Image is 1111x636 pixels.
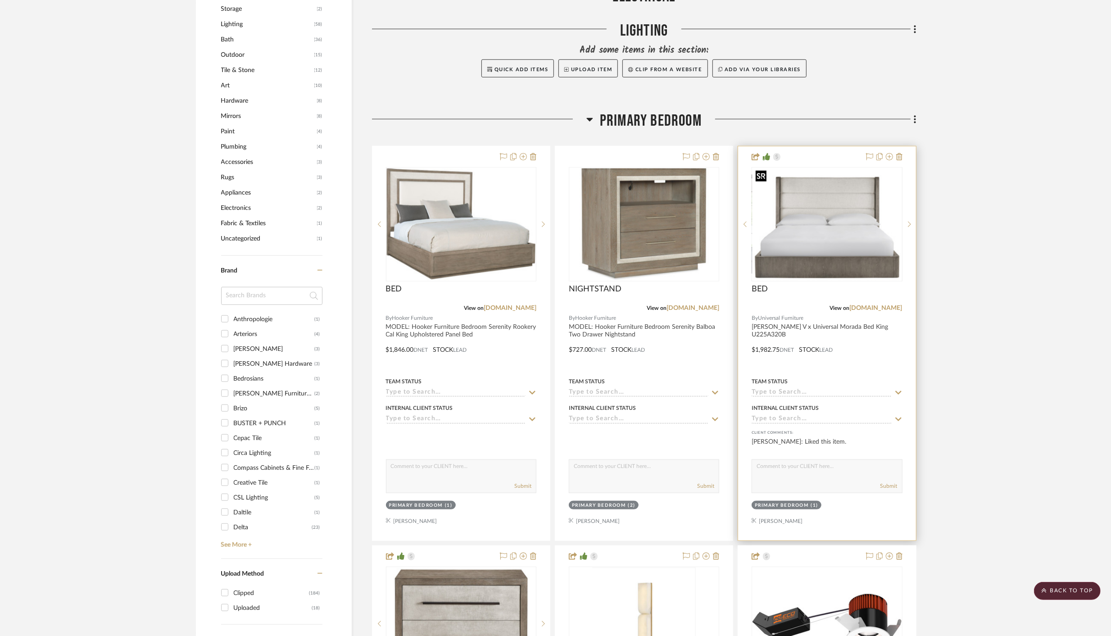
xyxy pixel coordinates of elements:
div: (1) [315,446,320,460]
span: (8) [317,109,322,123]
input: Type to Search… [386,389,526,397]
img: BED [753,168,901,280]
div: Uploaded [234,601,312,615]
span: Storage [221,1,315,17]
span: Tile & Stone [221,63,312,78]
div: BUSTER + PUNCH [234,416,315,431]
span: (36) [314,32,322,47]
div: Anthropologie [234,312,315,327]
span: Bath [221,32,312,47]
span: (2) [317,186,322,200]
div: (3) [315,342,320,356]
span: By [386,314,392,323]
span: Upload Method [221,571,264,577]
div: (23) [312,520,320,535]
div: Brizo [234,401,315,416]
div: Internal Client Status [386,404,453,412]
span: (3) [317,170,322,185]
button: Submit [697,482,714,490]
span: Primary Bedroom [600,111,702,131]
a: [DOMAIN_NAME] [484,305,536,311]
div: (1) [315,372,320,386]
div: Add some items in this section: [372,44,916,57]
div: Bedrosians [234,372,315,386]
button: Quick Add Items [481,59,554,77]
span: BED [752,284,768,294]
span: Accessories [221,154,315,170]
div: (184) [309,586,320,600]
div: Delta [234,520,312,535]
span: View on [464,305,484,311]
span: (4) [317,124,322,139]
img: NIGHTSTAND [570,168,718,280]
button: Upload Item [558,59,618,77]
div: Cepac Tile [234,431,315,445]
div: (3) [315,357,320,371]
span: (1) [317,232,322,246]
div: Compass Cabinets & Fine Furniture [234,461,315,475]
div: Clipped [234,586,309,600]
input: Type to Search… [386,415,526,424]
button: Submit [514,482,531,490]
div: Team Status [752,377,788,386]
span: (12) [314,63,322,77]
div: Creative Tile [234,476,315,490]
input: Type to Search… [752,389,891,397]
div: [PERSON_NAME]: Liked this item. [752,437,902,455]
span: (8) [317,94,322,108]
button: Clip from a website [622,59,707,77]
div: Primary Bedroom [572,502,626,509]
span: (4) [317,140,322,154]
div: (5) [315,491,320,505]
div: Daltile [234,505,315,520]
span: (2) [317,2,322,16]
span: Brand [221,268,238,274]
span: (15) [314,48,322,62]
input: Type to Search… [752,415,891,424]
span: NIGHTSTAND [569,284,621,294]
div: [PERSON_NAME] [234,342,315,356]
span: (10) [314,78,322,93]
div: (1) [315,431,320,445]
a: See More + [219,535,322,549]
div: Internal Client Status [569,404,636,412]
div: (1) [445,502,453,509]
img: BED [387,168,535,280]
a: [DOMAIN_NAME] [667,305,719,311]
button: Submit [880,482,898,490]
div: (1) [315,416,320,431]
div: Team Status [386,377,422,386]
span: Plumbing [221,139,315,154]
span: Paint [221,124,315,139]
button: Add via your libraries [712,59,807,77]
span: (2) [317,201,322,215]
span: Universal Furniture [758,314,803,323]
div: (2) [628,502,635,509]
div: Circa Lighting [234,446,315,460]
span: Uncategorized [221,231,315,246]
span: (3) [317,155,322,169]
a: [DOMAIN_NAME] [850,305,902,311]
div: (1) [811,502,819,509]
span: Rugs [221,170,315,185]
div: (18) [312,601,320,615]
div: [PERSON_NAME] Furniture Company [234,386,315,401]
div: 0 [752,168,902,281]
input: Search Brands [221,287,322,305]
div: (4) [315,327,320,341]
span: Fabric & Textiles [221,216,315,231]
div: Primary Bedroom [389,502,443,509]
span: Lighting [221,17,312,32]
span: By [752,314,758,323]
div: Primary Bedroom [755,502,809,509]
div: (1) [315,476,320,490]
span: Hooker Furniture [392,314,433,323]
span: (58) [314,17,322,32]
div: (2) [315,386,320,401]
span: View on [830,305,850,311]
div: (5) [315,401,320,416]
span: Electronics [221,200,315,216]
div: Arteriors [234,327,315,341]
div: (1) [315,312,320,327]
div: 0 [569,168,719,281]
